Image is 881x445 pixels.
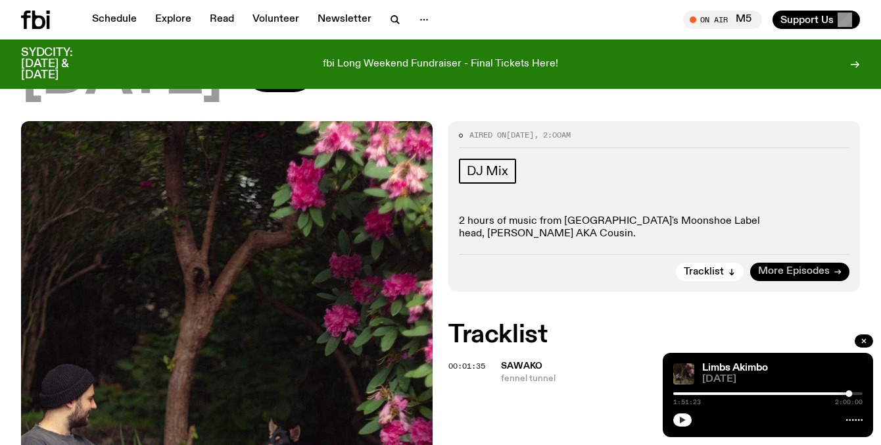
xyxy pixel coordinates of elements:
span: sawako [501,361,542,371]
button: Tracklist [676,263,744,281]
h3: SYDCITY: [DATE] & [DATE] [21,47,105,81]
a: Schedule [84,11,145,29]
span: Support Us [780,14,834,26]
span: [DATE] [506,130,534,140]
span: [DATE] [21,46,222,105]
span: 00:01:35 [448,361,485,371]
span: More Episodes [758,267,830,276]
span: Tracklist [684,267,724,276]
a: Newsletter [310,11,379,29]
span: [DATE] [702,375,863,384]
span: fennel tunnel [501,373,860,385]
span: Aired on [469,130,506,140]
span: 1:51:23 [673,399,701,406]
span: 2:00:00 [835,399,863,406]
a: More Episodes [750,263,849,281]
img: Jackson sits at an outdoor table, legs crossed and gazing at a black and brown dog also sitting a... [673,363,694,384]
button: 00:01:35 [448,363,485,370]
p: fbi Long Weekend Fundraiser - Final Tickets Here! [323,59,558,70]
span: DJ Mix [467,164,508,178]
button: On AirM5 [683,11,762,29]
h2: Tracklist [448,323,860,347]
a: Limbs Akimbo [702,363,768,373]
p: 2 hours of music from [GEOGRAPHIC_DATA]'s Moonshoe Label head, [PERSON_NAME] AKA Cousin. [459,215,849,240]
a: Volunteer [245,11,307,29]
a: Explore [147,11,199,29]
button: Support Us [773,11,860,29]
a: DJ Mix [459,159,516,184]
span: , 2:00am [534,130,571,140]
a: Read [202,11,242,29]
